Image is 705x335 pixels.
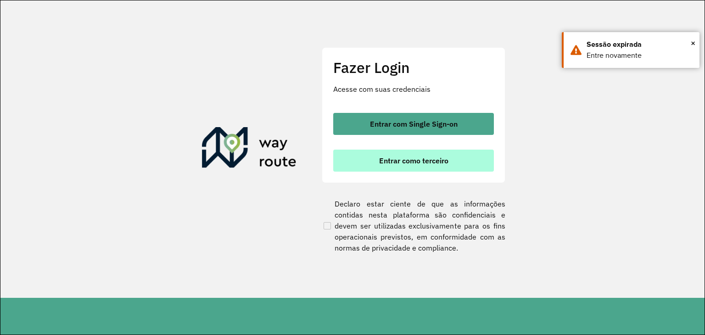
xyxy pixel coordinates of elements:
div: Entre novamente [587,50,693,61]
span: Entrar como terceiro [379,157,448,164]
img: Roteirizador AmbevTech [202,127,297,171]
label: Declaro estar ciente de que as informações contidas nesta plataforma são confidenciais e devem se... [322,198,505,253]
button: button [333,113,494,135]
span: Entrar com Single Sign-on [370,120,458,128]
button: button [333,150,494,172]
button: Close [691,36,695,50]
span: × [691,36,695,50]
div: Sessão expirada [587,39,693,50]
h2: Fazer Login [333,59,494,76]
p: Acesse com suas credenciais [333,84,494,95]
